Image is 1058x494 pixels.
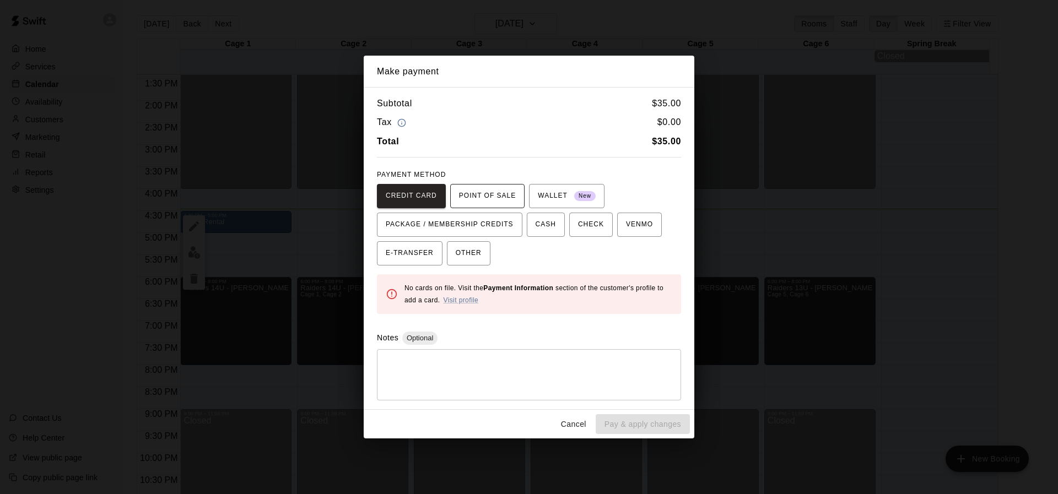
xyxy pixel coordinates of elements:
[459,187,516,205] span: POINT OF SALE
[657,115,681,130] h6: $ 0.00
[574,189,596,204] span: New
[377,137,399,146] b: Total
[377,241,442,265] button: E-TRANSFER
[450,184,525,208] button: POINT OF SALE
[377,96,412,111] h6: Subtotal
[578,216,604,234] span: CHECK
[456,245,482,262] span: OTHER
[386,187,437,205] span: CREDIT CARD
[538,187,596,205] span: WALLET
[483,284,553,292] b: Payment Information
[377,184,446,208] button: CREDIT CARD
[402,334,438,342] span: Optional
[556,414,591,435] button: Cancel
[443,296,478,304] a: Visit profile
[447,241,490,265] button: OTHER
[377,171,446,178] span: PAYMENT METHOD
[569,213,613,237] button: CHECK
[377,213,522,237] button: PACKAGE / MEMBERSHIP CREDITS
[377,115,409,130] h6: Tax
[536,216,556,234] span: CASH
[617,213,662,237] button: VENMO
[626,216,653,234] span: VENMO
[529,184,604,208] button: WALLET New
[652,137,681,146] b: $ 35.00
[527,213,565,237] button: CASH
[386,216,514,234] span: PACKAGE / MEMBERSHIP CREDITS
[404,284,663,304] span: No cards on file. Visit the section of the customer's profile to add a card.
[364,56,694,88] h2: Make payment
[652,96,681,111] h6: $ 35.00
[377,333,398,342] label: Notes
[386,245,434,262] span: E-TRANSFER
